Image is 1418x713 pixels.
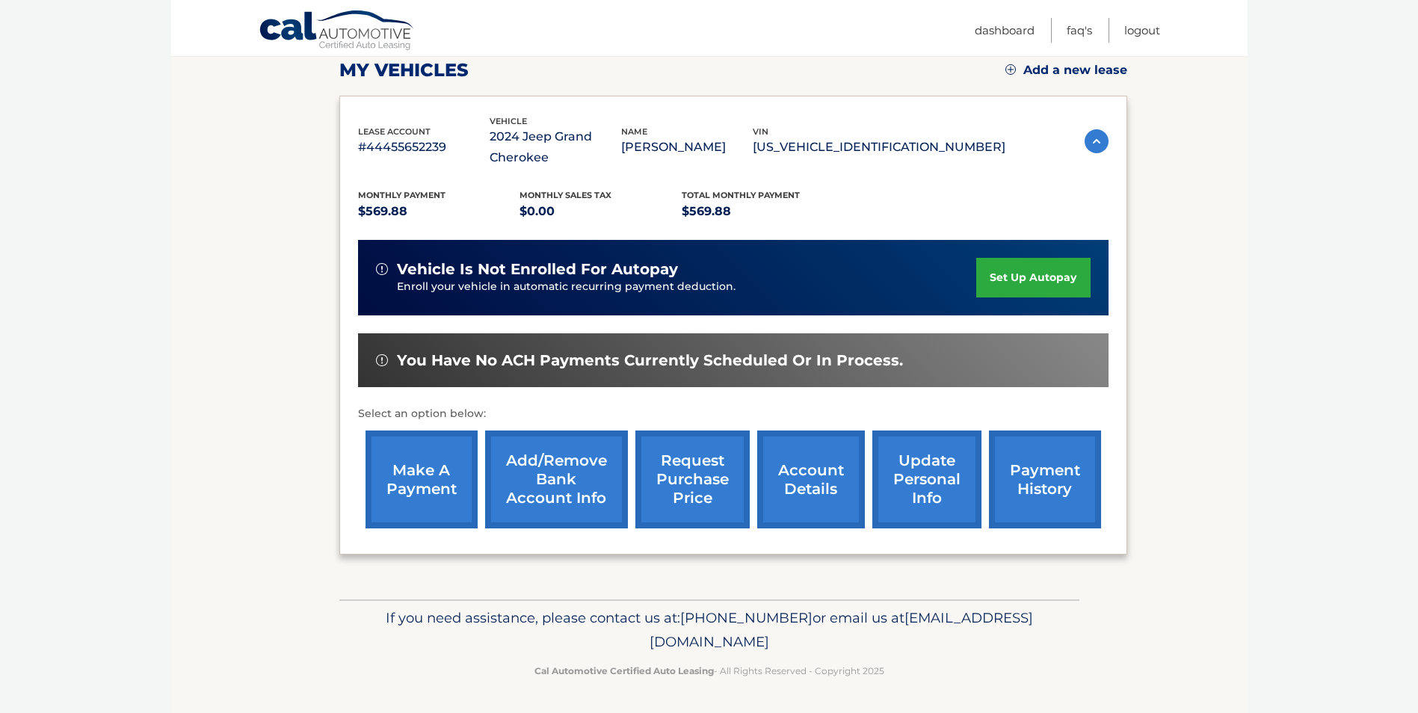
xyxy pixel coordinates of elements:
[1067,18,1092,43] a: FAQ's
[682,201,844,222] p: $569.88
[1005,64,1016,75] img: add.svg
[975,18,1035,43] a: Dashboard
[520,190,611,200] span: Monthly sales Tax
[259,10,416,53] a: Cal Automotive
[397,351,903,370] span: You have no ACH payments currently scheduled or in process.
[621,137,753,158] p: [PERSON_NAME]
[358,405,1109,423] p: Select an option below:
[376,263,388,275] img: alert-white.svg
[376,354,388,366] img: alert-white.svg
[358,137,490,158] p: #44455652239
[520,201,682,222] p: $0.00
[358,201,520,222] p: $569.88
[397,279,977,295] p: Enroll your vehicle in automatic recurring payment deduction.
[621,126,647,137] span: name
[682,190,800,200] span: Total Monthly Payment
[490,116,527,126] span: vehicle
[397,260,678,279] span: vehicle is not enrolled for autopay
[490,126,621,168] p: 2024 Jeep Grand Cherokee
[753,137,1005,158] p: [US_VEHICLE_IDENTIFICATION_NUMBER]
[650,609,1033,650] span: [EMAIL_ADDRESS][DOMAIN_NAME]
[366,430,478,528] a: make a payment
[339,59,469,81] h2: my vehicles
[872,430,981,528] a: update personal info
[989,430,1101,528] a: payment history
[635,430,750,528] a: request purchase price
[1005,63,1127,78] a: Add a new lease
[534,665,714,676] strong: Cal Automotive Certified Auto Leasing
[757,430,865,528] a: account details
[349,606,1070,654] p: If you need assistance, please contact us at: or email us at
[680,609,813,626] span: [PHONE_NUMBER]
[358,190,446,200] span: Monthly Payment
[1085,129,1109,153] img: accordion-active.svg
[485,430,628,528] a: Add/Remove bank account info
[358,126,431,137] span: lease account
[753,126,768,137] span: vin
[1124,18,1160,43] a: Logout
[976,258,1090,297] a: set up autopay
[349,663,1070,679] p: - All Rights Reserved - Copyright 2025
